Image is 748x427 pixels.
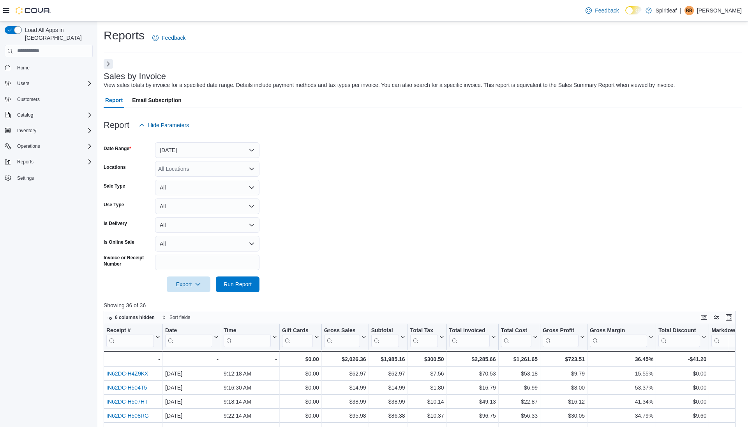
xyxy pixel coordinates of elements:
[104,59,113,69] button: Next
[22,26,93,42] span: Load All Apps in [GEOGRAPHIC_DATA]
[590,327,647,334] div: Gross Margin
[155,198,259,214] button: All
[282,397,319,406] div: $0.00
[17,65,30,71] span: Home
[658,327,700,334] div: Total Discount
[680,6,681,15] p: |
[17,175,34,181] span: Settings
[449,397,496,406] div: $49.13
[2,94,96,105] button: Customers
[162,34,185,42] span: Feedback
[104,120,129,130] h3: Report
[216,276,259,292] button: Run Report
[658,369,706,378] div: $0.00
[224,411,277,420] div: 9:22:14 AM
[14,94,93,104] span: Customers
[17,128,36,134] span: Inventory
[543,369,585,378] div: $9.79
[2,62,96,73] button: Home
[224,383,277,392] div: 9:16:30 AM
[14,79,32,88] button: Users
[590,369,653,378] div: 15.55%
[106,327,160,347] button: Receipt #
[371,354,405,364] div: $1,985.16
[324,397,366,406] div: $38.99
[371,327,399,347] div: Subtotal
[684,6,694,15] div: Bobby B
[14,63,33,73] a: Home
[449,327,490,347] div: Total Invoiced
[656,6,677,15] p: Spiritleaf
[282,327,313,347] div: Gift Card Sales
[167,276,210,292] button: Export
[449,411,496,420] div: $96.75
[410,327,438,334] div: Total Tax
[148,121,189,129] span: Hide Parameters
[224,354,277,364] div: -
[169,314,190,321] span: Sort fields
[590,397,653,406] div: 41.34%
[543,327,585,347] button: Gross Profit
[17,112,33,118] span: Catalog
[449,369,496,378] div: $70.53
[17,159,34,165] span: Reports
[282,354,319,364] div: $0.00
[595,7,619,14] span: Feedback
[324,411,366,420] div: $95.98
[115,314,155,321] span: 6 columns hidden
[410,383,444,392] div: $1.80
[104,81,675,89] div: View sales totals by invoice for a specified date range. Details include payment methods and tax ...
[106,413,149,419] a: IN62DC-H508RG
[224,397,277,406] div: 9:18:14 AM
[543,383,585,392] div: $8.00
[104,202,124,208] label: Use Type
[224,327,277,347] button: Time
[104,145,131,152] label: Date Range
[155,236,259,252] button: All
[658,354,706,364] div: -$41.20
[699,313,709,322] button: Keyboard shortcuts
[590,327,653,347] button: Gross Margin
[106,370,148,377] a: IN62DC-H4Z9KX
[14,174,37,183] a: Settings
[165,327,212,347] div: Date
[2,156,96,167] button: Reports
[104,72,166,81] h3: Sales by Invoice
[501,411,538,420] div: $56.33
[371,397,405,406] div: $38.99
[324,383,366,392] div: $14.99
[159,313,193,322] button: Sort fields
[658,411,706,420] div: -$9.60
[697,6,742,15] p: [PERSON_NAME]
[155,217,259,233] button: All
[106,399,148,405] a: IN62DC-H507HT
[17,96,40,103] span: Customers
[582,3,622,18] a: Feedback
[2,110,96,120] button: Catalog
[2,78,96,89] button: Users
[590,411,653,420] div: 34.79%
[165,327,219,347] button: Date
[136,117,192,133] button: Hide Parameters
[543,327,579,347] div: Gross Profit
[410,354,444,364] div: $300.50
[282,411,319,420] div: $0.00
[104,313,158,322] button: 6 columns hidden
[410,397,444,406] div: $10.14
[165,369,219,378] div: [DATE]
[14,126,39,135] button: Inventory
[410,369,444,378] div: $7.56
[14,95,43,104] a: Customers
[224,327,271,347] div: Time
[324,354,366,364] div: $2,026.36
[165,411,219,420] div: [DATE]
[104,255,152,267] label: Invoice or Receipt Number
[249,166,255,172] button: Open list of options
[14,157,93,167] span: Reports
[2,125,96,136] button: Inventory
[17,143,40,149] span: Operations
[449,383,496,392] div: $16.79
[149,30,189,46] a: Feedback
[104,301,742,309] p: Showing 36 of 36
